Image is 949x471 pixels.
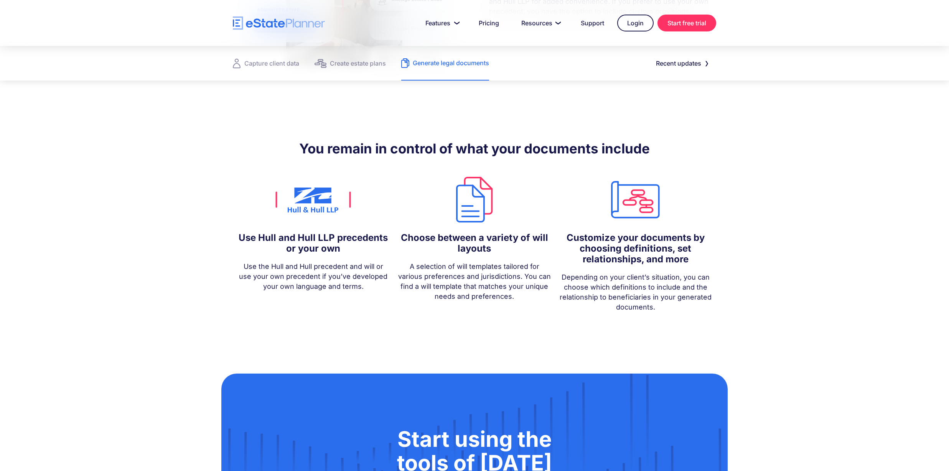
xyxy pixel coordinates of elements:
[237,262,390,291] p: Use the Hull and Hull precedent and will or use your own precedent if you’ve developed your own l...
[657,15,716,31] a: Start free trial
[470,15,508,31] a: Pricing
[315,46,386,81] a: Create estate plans
[656,58,701,69] div: Recent updates
[617,15,654,31] a: Login
[512,15,568,31] a: Resources
[647,56,716,71] a: Recent updates
[233,46,299,81] a: Capture client data
[559,232,712,265] h5: Customize your documents by choosing definitions, set relationships, and more
[572,15,613,31] a: Support
[233,16,325,30] a: home
[559,272,712,312] p: Depending on your client’s situation, you can choose which definitions to include and the relatio...
[233,140,716,157] h2: You remain in control of what your documents include
[398,232,551,254] h5: Choose between a variety of will layouts
[237,232,390,254] h5: Use Hull and Hull LLP precedents or your own
[401,46,489,81] a: Generate legal documents
[330,58,386,69] div: Create estate plans
[413,58,489,68] div: Generate legal documents
[416,15,466,31] a: Features
[398,262,551,301] p: A selection of will templates tailored for various preferences and jurisdictions. You can find a ...
[244,58,299,69] div: Capture client data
